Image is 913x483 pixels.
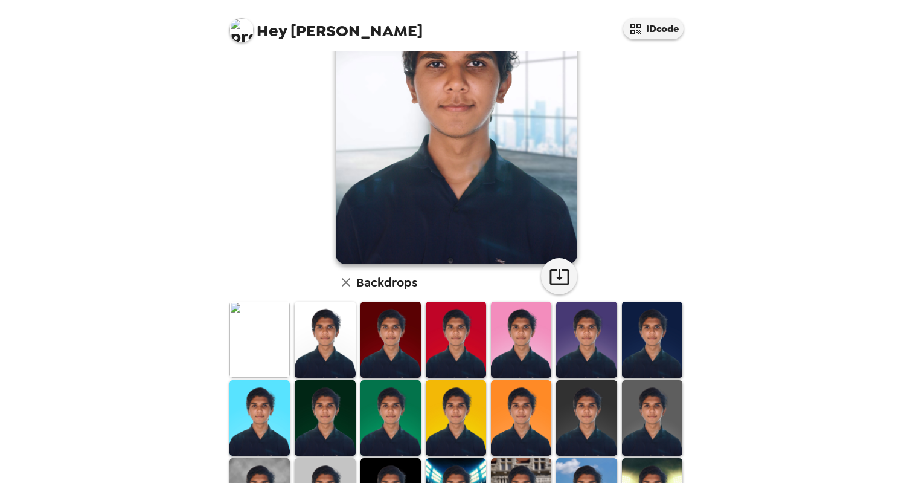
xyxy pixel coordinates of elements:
span: [PERSON_NAME] [229,12,423,39]
span: Hey [257,20,287,42]
button: IDcode [623,18,684,39]
img: profile pic [229,18,254,42]
h6: Backdrops [356,273,417,292]
img: Original [229,302,290,377]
